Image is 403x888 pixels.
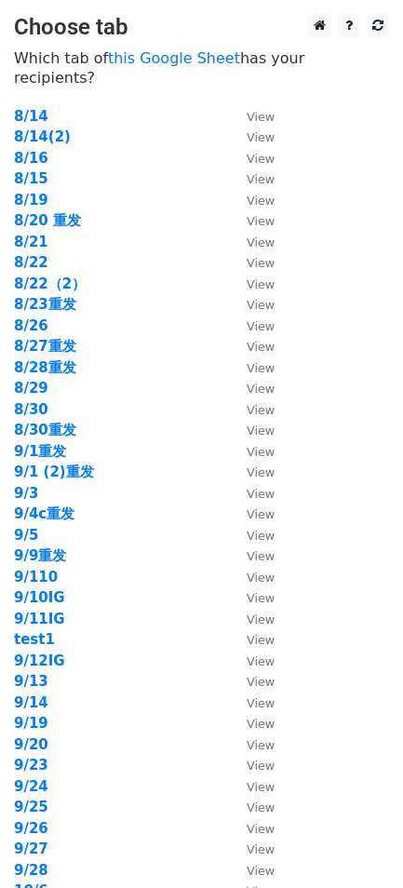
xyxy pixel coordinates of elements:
a: 9/1 (2)重发 [14,464,94,480]
a: 9/5 [14,527,38,544]
a: 8/20 重发 [14,212,81,229]
a: View [228,589,275,606]
a: View [228,108,275,125]
small: View [247,130,275,144]
a: View [228,757,275,774]
p: Which tab of has your recipients? [14,48,389,87]
a: View [228,841,275,857]
small: View [247,864,275,878]
small: View [247,445,275,459]
small: View [247,612,275,626]
a: 9/14 [14,694,48,711]
a: View [228,296,275,313]
a: 9/19 [14,715,48,732]
a: View [228,317,275,334]
small: View [247,822,275,836]
a: 8/22（2） [14,276,86,292]
small: View [247,759,275,773]
a: View [228,736,275,753]
a: 9/3 [14,485,38,502]
a: View [228,212,275,229]
a: 8/30 [14,401,48,418]
a: 8/14 [14,108,48,125]
a: View [228,673,275,690]
small: View [247,403,275,417]
a: View [228,631,275,648]
a: View [228,694,275,711]
a: test1 [14,631,55,648]
a: View [228,359,275,376]
small: View [247,194,275,208]
small: View [247,549,275,563]
a: View [228,505,275,522]
strong: 9/4c重发 [14,505,74,522]
a: View [228,443,275,460]
strong: 8/27重发 [14,338,76,355]
a: View [228,653,275,669]
a: View [228,192,275,209]
small: View [247,382,275,396]
a: View [228,820,275,837]
h3: Choose tab [14,14,389,41]
strong: 9/1重发 [14,443,66,460]
a: 8/28重发 [14,359,76,376]
a: View [228,150,275,167]
small: View [247,465,275,479]
a: 9/10IG [14,589,65,606]
a: View [228,234,275,250]
small: View [247,780,275,794]
a: 8/22 [14,254,48,271]
a: View [228,527,275,544]
a: View [228,715,275,732]
strong: 9/13 [14,673,48,690]
small: View [247,591,275,605]
a: 9/25 [14,799,48,815]
a: 9/20 [14,736,48,753]
small: View [247,340,275,354]
a: 9/23 [14,757,48,774]
a: View [228,611,275,627]
small: View [247,298,275,312]
strong: 8/23重发 [14,296,76,313]
a: 9/110 [14,569,58,585]
a: 9/26 [14,820,48,837]
small: View [247,717,275,731]
small: View [247,654,275,668]
strong: 9/11IG [14,611,65,627]
a: 8/29 [14,380,48,397]
a: 9/28 [14,862,48,879]
small: View [247,529,275,543]
a: 9/12IG [14,653,65,669]
small: View [247,277,275,291]
a: View [228,380,275,397]
strong: 8/30重发 [14,422,76,438]
small: View [247,214,275,228]
a: 9/9重发 [14,547,66,564]
a: View [228,254,275,271]
small: View [247,842,275,856]
a: 8/14(2) [14,128,71,145]
a: View [228,862,275,879]
small: View [247,152,275,166]
small: View [247,235,275,249]
a: 8/19 [14,192,48,209]
strong: 8/15 [14,170,48,187]
a: 8/16 [14,150,48,167]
